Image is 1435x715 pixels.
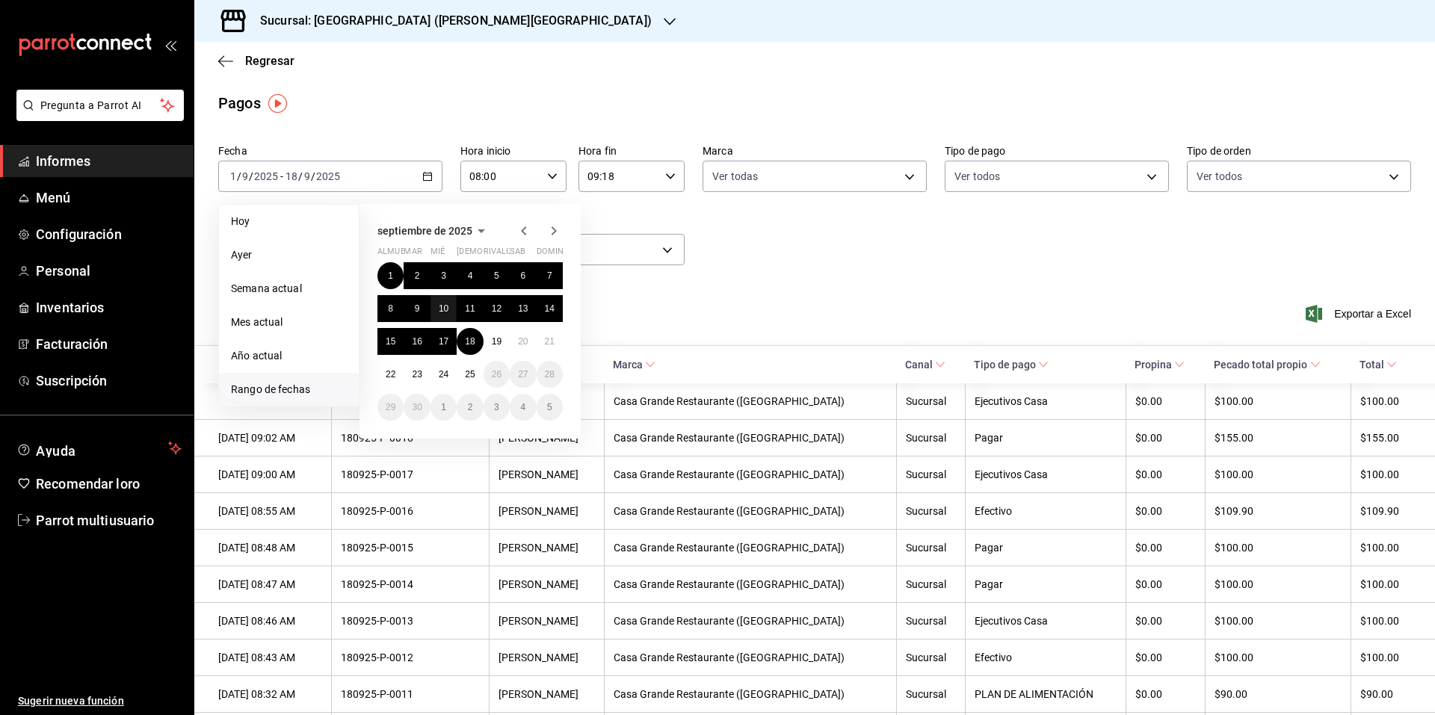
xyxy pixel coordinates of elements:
abbr: 19 de septiembre de 2025 [492,336,502,347]
font: Ver todas [712,170,758,182]
abbr: 24 de septiembre de 2025 [439,369,448,380]
font: [PERSON_NAME] [499,505,578,517]
font: 3 [494,402,499,412]
font: [DATE] 09:02 AM [218,432,295,444]
font: 8 [388,303,393,314]
span: Tipo de pago [974,358,1049,371]
abbr: domingo [537,247,573,262]
font: Ejecutivos Casa [975,395,1048,407]
font: Marca [703,145,733,157]
button: 27 de septiembre de 2025 [510,361,536,388]
button: 3 de octubre de 2025 [484,394,510,421]
abbr: 13 de septiembre de 2025 [518,303,528,314]
button: septiembre de 2025 [377,222,490,240]
font: 5 [494,270,499,281]
abbr: 2 de octubre de 2025 [468,402,473,412]
font: Tipo de pago [974,359,1036,371]
font: $0.00 [1135,688,1162,700]
abbr: 5 de octubre de 2025 [547,402,552,412]
button: Regresar [218,54,294,68]
font: 13 [518,303,528,314]
font: Pagar [975,578,1003,590]
font: Casa Grande Restaurante ([GEOGRAPHIC_DATA]) [614,468,845,480]
font: [DATE] 08:48 AM [218,542,295,554]
font: [DATE] 08:43 AM [218,651,295,663]
font: $100.00 [1215,615,1253,627]
font: Hora inicio [460,145,510,157]
abbr: 20 de septiembre de 2025 [518,336,528,347]
font: Hora fin [578,145,617,157]
font: Regresar [245,54,294,68]
font: Suscripción [36,373,107,389]
font: 16 [412,336,422,347]
button: 9 de septiembre de 2025 [404,295,430,322]
font: [PERSON_NAME] [499,615,578,627]
button: 3 de septiembre de 2025 [430,262,457,289]
button: 21 de septiembre de 2025 [537,328,563,355]
font: 22 [386,369,395,380]
font: Inventarios [36,300,104,315]
font: $100.00 [1360,578,1399,590]
button: 29 de septiembre de 2025 [377,394,404,421]
abbr: 23 de septiembre de 2025 [412,369,422,380]
font: Canal [905,359,933,371]
abbr: 26 de septiembre de 2025 [492,369,502,380]
button: 4 de octubre de 2025 [510,394,536,421]
button: 8 de septiembre de 2025 [377,295,404,322]
font: 1 [388,270,393,281]
font: $0.00 [1135,395,1162,407]
font: [DEMOGRAPHIC_DATA] [457,247,545,256]
font: Sucursal [906,578,946,590]
abbr: 6 de septiembre de 2025 [520,270,525,281]
button: 5 de septiembre de 2025 [484,262,510,289]
font: 10 [439,303,448,314]
button: 1 de septiembre de 2025 [377,262,404,289]
abbr: 1 de septiembre de 2025 [388,270,393,281]
abbr: 3 de octubre de 2025 [494,402,499,412]
abbr: 4 de septiembre de 2025 [468,270,473,281]
abbr: 18 de septiembre de 2025 [465,336,475,347]
abbr: 8 de septiembre de 2025 [388,303,393,314]
font: Pagar [975,542,1003,554]
font: [DATE] 08:55 AM [218,505,295,517]
abbr: 15 de septiembre de 2025 [386,336,395,347]
font: Casa Grande Restaurante ([GEOGRAPHIC_DATA]) [614,578,845,590]
font: / [237,170,241,182]
button: 20 de septiembre de 2025 [510,328,536,355]
abbr: 3 de septiembre de 2025 [441,270,446,281]
button: 15 de septiembre de 2025 [377,328,404,355]
abbr: 12 de septiembre de 2025 [492,303,502,314]
button: 5 de octubre de 2025 [537,394,563,421]
font: [PERSON_NAME] [499,651,578,663]
button: Exportar a Excel [1309,305,1411,323]
font: 23 [412,369,422,380]
font: Menú [36,190,71,205]
font: 180925-P-0017 [341,468,413,480]
abbr: 28 de septiembre de 2025 [545,369,555,380]
abbr: 16 de septiembre de 2025 [412,336,422,347]
button: 19 de septiembre de 2025 [484,328,510,355]
font: $0.00 [1135,468,1162,480]
abbr: 11 de septiembre de 2025 [465,303,475,314]
font: $0.00 [1135,615,1162,627]
font: Ejecutivos Casa [975,615,1048,627]
font: Propina [1135,359,1172,371]
font: Tipo de orden [1187,145,1251,157]
font: mié [430,247,445,256]
abbr: 17 de septiembre de 2025 [439,336,448,347]
font: 20 [518,336,528,347]
font: Sugerir nueva función [18,695,124,707]
span: Canal [905,358,945,371]
font: 18 [465,336,475,347]
abbr: 5 de septiembre de 2025 [494,270,499,281]
font: 180925-P-0011 [341,688,413,700]
input: ---- [253,170,279,182]
font: [DATE] 09:00 AM [218,468,295,480]
font: Casa Grande Restaurante ([GEOGRAPHIC_DATA]) [614,688,845,700]
button: 4 de septiembre de 2025 [457,262,483,289]
button: 2 de octubre de 2025 [457,394,483,421]
font: $100.00 [1360,651,1399,663]
font: 11 [465,303,475,314]
font: [DATE] 08:46 AM [218,615,295,627]
abbr: 27 de septiembre de 2025 [518,369,528,380]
